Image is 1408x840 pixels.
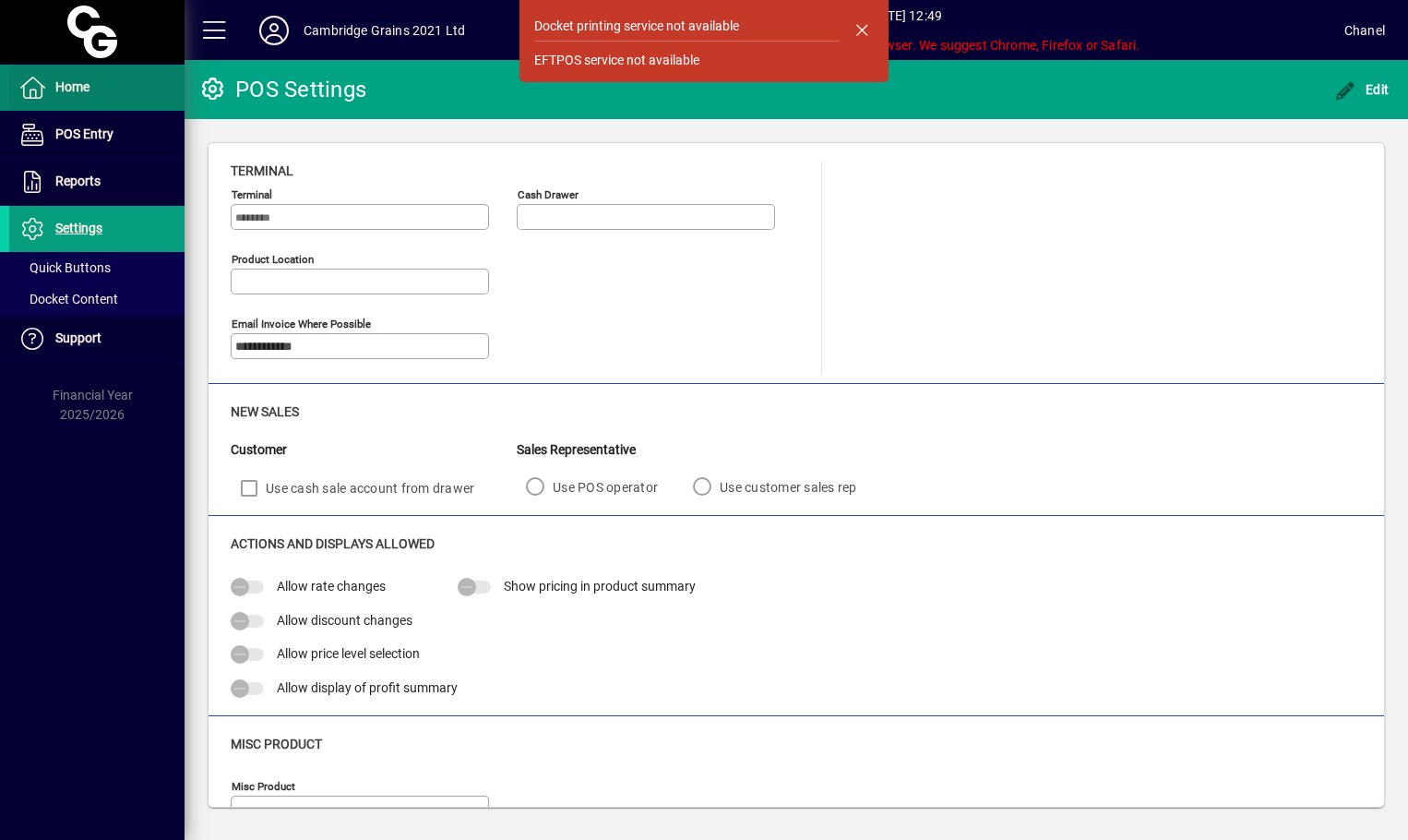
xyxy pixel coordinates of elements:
span: You are using an unsupported browser. We suggest Chrome, Firefox or Safari. [465,30,1344,60]
a: POS Entry [9,112,185,158]
span: Allow rate changes [277,579,386,594]
span: [DATE] 12:49 [465,1,1344,30]
div: EFTPOS service not available [534,51,699,70]
span: Allow display of profit summary [277,680,458,695]
mat-label: Email Invoice where possible [232,318,371,330]
div: Customer [231,440,517,460]
span: Reports [55,174,101,188]
span: Show pricing in product summary [504,579,696,594]
div: POS Settings [198,75,366,104]
span: Support [55,330,101,345]
span: POS Entry [55,126,113,141]
a: Support [9,316,185,362]
a: Home [9,65,185,111]
span: Allow price level selection [277,646,420,661]
button: Edit [1330,73,1394,106]
mat-label: Misc Product [232,780,295,793]
span: Home [55,79,89,94]
button: Profile [245,14,304,47]
span: Settings [55,221,102,235]
a: Quick Buttons [9,252,185,283]
span: New Sales [231,404,299,419]
div: Sales Representative [517,440,883,460]
div: Cambridge Grains 2021 Ltd [304,16,465,45]
span: Allow discount changes [277,613,412,628]
span: Docket Content [18,292,118,306]
span: Misc Product [231,737,322,751]
mat-label: Product location [232,253,314,266]
a: Reports [9,159,185,205]
mat-label: Cash Drawer [518,188,579,201]
a: Docket Content [9,283,185,315]
mat-label: Terminal [232,188,272,201]
span: Actions and Displays Allowed [231,536,435,551]
span: Edit [1334,82,1390,97]
span: Quick Buttons [18,260,111,275]
div: Chanel [1344,16,1385,45]
span: Terminal [231,163,293,178]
